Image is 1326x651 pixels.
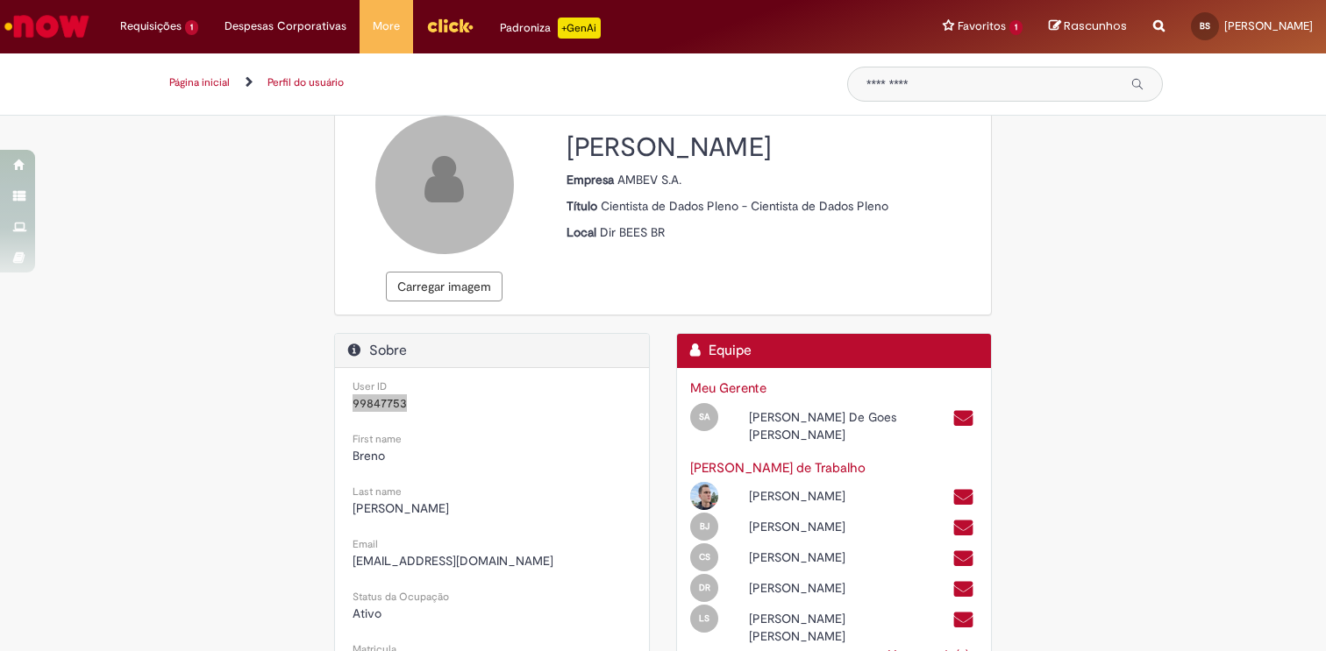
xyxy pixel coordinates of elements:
[700,520,709,532] span: BJ
[677,479,913,510] div: Open Profile: Bernardo Mota Barbosa
[567,198,601,214] strong: Título
[567,133,978,162] h2: [PERSON_NAME]
[373,18,400,35] span: More
[952,579,974,599] a: Enviar um e-mail para Diego.Rodrigues@AB-inbev.com
[169,75,230,89] a: Página inicial
[120,18,182,35] span: Requisições
[699,612,709,624] span: LS
[952,610,974,630] a: Enviar um e-mail para Leonardo.Santana@AB-inbev.com
[353,448,385,463] span: Breno
[677,541,913,571] div: Open Profile: Cecilia Flavia Da Silva
[952,487,974,507] a: Enviar um e-mail para bernardo.barbosa@ab-inbev.com
[1200,20,1210,32] span: BS
[353,537,378,551] small: Email
[952,548,974,569] a: Enviar um e-mail para cecilia.flavia@ab-inbev.com
[699,551,710,563] span: CS
[185,20,198,35] span: 1
[353,379,387,393] small: User ID
[958,18,1006,35] span: Favoritos
[736,579,912,597] div: [PERSON_NAME]
[163,67,821,99] ul: Trilhas de página
[690,461,978,476] h3: [PERSON_NAME] de Trabalho
[699,582,710,593] span: DR
[353,395,407,411] span: 99847753
[267,75,344,89] a: Perfil do usuário
[677,400,913,443] div: Open Profile: Sarah Hannah Lucius Lacerda De Goes Telles Carvalho Alve
[567,224,600,240] strong: Local
[353,432,402,446] small: First name
[736,487,912,505] div: [PERSON_NAME]
[1064,18,1127,34] span: Rascunhos
[952,518,974,538] a: Enviar um e-mail para BRUNA.JASINOWODOLINSKI@AB-INBEV.COM
[952,408,974,428] a: Enviar um e-mail para sarah.alves@ab-inbev.com
[600,224,665,240] span: Dir BEES BR
[558,18,601,39] p: +GenAi
[500,18,601,39] div: Padroniza
[736,518,912,535] div: [PERSON_NAME]
[567,172,617,188] strong: Empresa
[699,411,709,422] span: SA
[736,610,912,645] div: [PERSON_NAME] [PERSON_NAME]
[677,602,913,645] div: Open Profile: Leonardo Costa Justen Santana
[736,408,912,443] div: [PERSON_NAME] De Goes [PERSON_NAME]
[386,272,503,301] button: Carregar imagem
[1049,18,1127,35] a: Rascunhos
[353,553,553,569] span: [EMAIL_ADDRESS][DOMAIN_NAME]
[2,9,92,44] img: ServiceNow
[353,590,449,604] small: Status da Ocupação
[426,12,474,39] img: click_logo_yellow_360x200.png
[677,510,913,541] div: Open Profile: Bruna Jasinowodolinski
[225,18,346,35] span: Despesas Corporativas
[1224,18,1313,33] span: [PERSON_NAME]
[353,605,381,621] span: Ativo
[353,500,449,516] span: [PERSON_NAME]
[348,343,636,359] h2: Sobre
[1009,20,1023,35] span: 1
[677,571,913,602] div: Open Profile: Diego Da Silva Rodrigues
[353,485,402,499] small: Last name
[601,198,888,214] span: Cientista de Dados Pleno - Cientista de Dados Pleno
[736,548,912,566] div: [PERSON_NAME]
[690,343,978,359] h2: Equipe
[617,172,681,188] span: AMBEV S.A.
[690,381,978,396] h3: Meu Gerente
